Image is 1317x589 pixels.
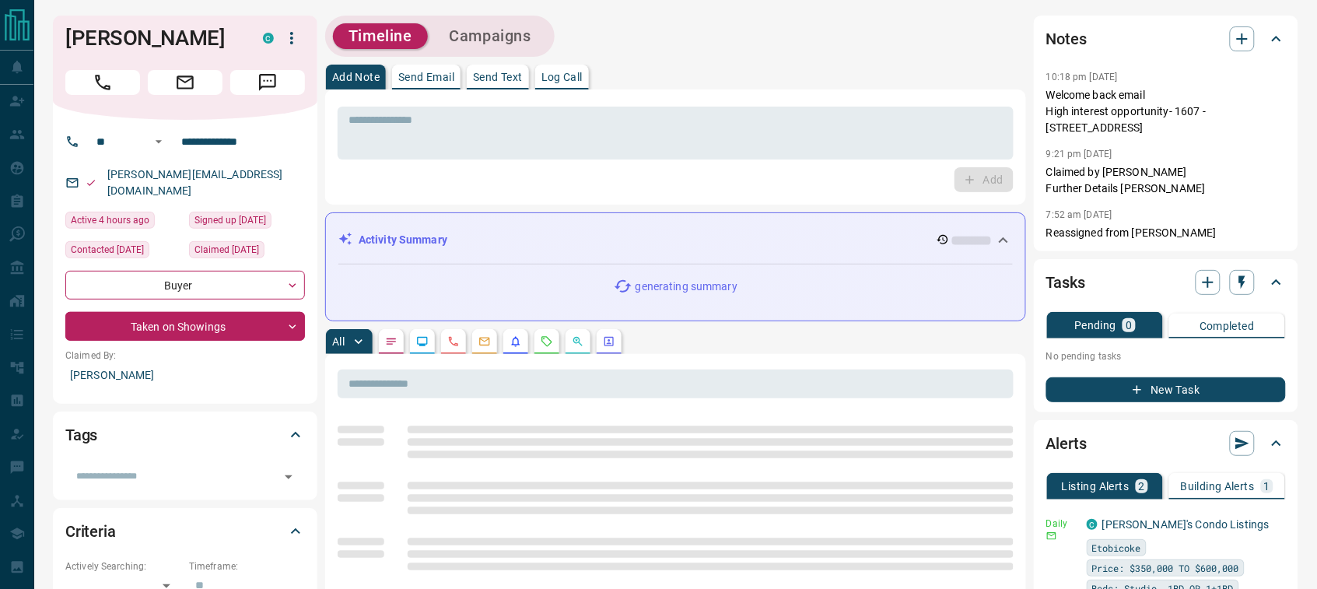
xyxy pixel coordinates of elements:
div: Tags [65,416,305,454]
p: Claimed by [PERSON_NAME] Further Details [PERSON_NAME] [1046,164,1286,197]
svg: Opportunities [572,335,584,348]
svg: Emails [478,335,491,348]
div: Wed Aug 13 2025 [65,241,181,263]
p: Building Alerts [1181,481,1255,492]
button: New Task [1046,377,1286,402]
p: 10:18 pm [DATE] [1046,72,1118,82]
p: [PERSON_NAME] [65,363,305,388]
p: Timeframe: [189,559,305,573]
span: Message [230,70,305,95]
div: condos.ca [263,33,274,44]
h2: Alerts [1046,431,1087,456]
button: Open [149,132,168,151]
span: Call [65,70,140,95]
svg: Email [1046,531,1057,542]
div: Buyer [65,271,305,300]
p: All [332,336,345,347]
p: Send Text [473,72,523,82]
span: Contacted [DATE] [71,242,144,258]
div: Tasks [1046,264,1286,301]
p: Daily [1046,517,1077,531]
p: 7:52 am [DATE] [1046,209,1112,220]
svg: Agent Actions [603,335,615,348]
div: Sat Aug 16 2025 [65,212,181,233]
p: Activity Summary [359,232,447,248]
p: Reassigned from [PERSON_NAME] [1046,225,1286,241]
p: 0 [1126,320,1132,331]
button: Open [278,466,299,488]
span: Price: $350,000 TO $600,000 [1092,560,1239,576]
p: No pending tasks [1046,345,1286,368]
p: Listing Alerts [1062,481,1130,492]
span: Etobicoke [1092,540,1141,556]
div: Activity Summary [338,226,1013,254]
span: Email [148,70,222,95]
h2: Tasks [1046,270,1085,295]
p: Add Note [332,72,380,82]
a: [PERSON_NAME][EMAIL_ADDRESS][DOMAIN_NAME] [107,168,283,197]
p: Claimed By: [65,349,305,363]
h2: Notes [1046,26,1087,51]
div: Alerts [1046,425,1286,462]
p: Completed [1200,321,1255,331]
p: Log Call [541,72,583,82]
svg: Listing Alerts [510,335,522,348]
div: Criteria [65,513,305,550]
p: Welcome back email High interest opportunity- 1607 - [STREET_ADDRESS] [1046,87,1286,136]
div: Notes [1046,20,1286,58]
svg: Calls [447,335,460,348]
svg: Requests [541,335,553,348]
svg: Lead Browsing Activity [416,335,429,348]
svg: Notes [385,335,398,348]
p: generating summary [636,279,737,295]
p: 9:21 pm [DATE] [1046,149,1112,160]
p: Send Email [398,72,454,82]
a: [PERSON_NAME]'s Condo Listings [1102,518,1270,531]
div: Mon May 23 2022 [189,241,305,263]
span: Claimed [DATE] [194,242,259,258]
div: Taken on Showings [65,312,305,341]
p: 2 [1139,481,1145,492]
h1: [PERSON_NAME] [65,26,240,51]
p: 1 [1264,481,1270,492]
p: Actively Searching: [65,559,181,573]
span: Signed up [DATE] [194,212,266,228]
h2: Tags [65,422,97,447]
span: Active 4 hours ago [71,212,149,228]
button: Campaigns [434,23,547,49]
div: condos.ca [1087,519,1098,530]
p: Pending [1074,320,1116,331]
svg: Email Valid [86,177,96,188]
div: Fri Sep 22 2017 [189,212,305,233]
button: Timeline [333,23,428,49]
h2: Criteria [65,519,116,544]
